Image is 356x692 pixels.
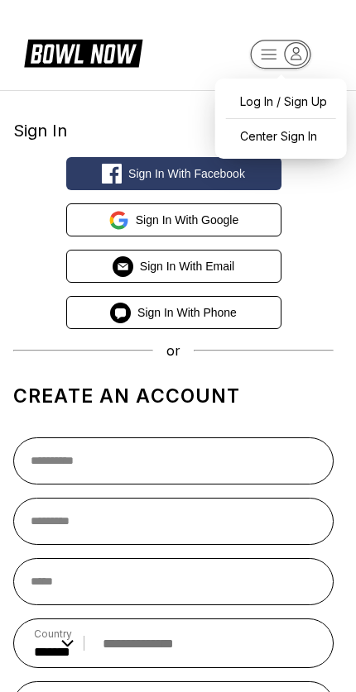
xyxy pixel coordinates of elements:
label: Country [34,628,74,640]
div: Sign In [13,121,334,141]
a: Log In / Sign Up [224,87,339,116]
span: Sign in with Email [140,260,234,273]
h1: Create an account [13,384,334,408]
button: Sign in with Phone [66,296,281,329]
span: Sign in with Phone [137,306,237,319]
span: Sign in with Google [136,213,239,227]
a: Center Sign In [224,122,339,150]
button: Sign in with Facebook [66,157,281,190]
span: Sign in with Facebook [128,167,245,180]
button: Sign in with Google [66,203,281,236]
button: Sign in with Email [66,250,281,283]
div: or [13,342,334,359]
